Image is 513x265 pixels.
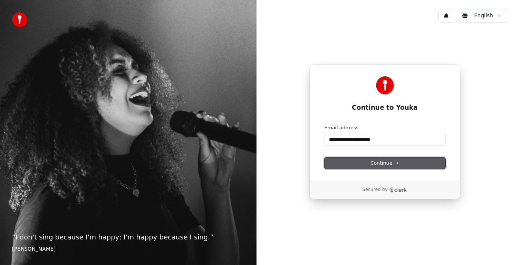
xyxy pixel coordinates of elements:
label: Email address [324,124,359,131]
span: Continue [370,160,399,167]
footer: [PERSON_NAME] [12,245,244,253]
p: Secured by [362,187,388,193]
img: Youka [376,76,394,94]
p: “ I don't sing because I'm happy; I'm happy because I sing. ” [12,232,244,242]
img: youka [12,12,27,27]
a: Clerk logo [389,187,407,192]
button: Continue [324,157,445,169]
h1: Continue to Youka [324,103,445,112]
